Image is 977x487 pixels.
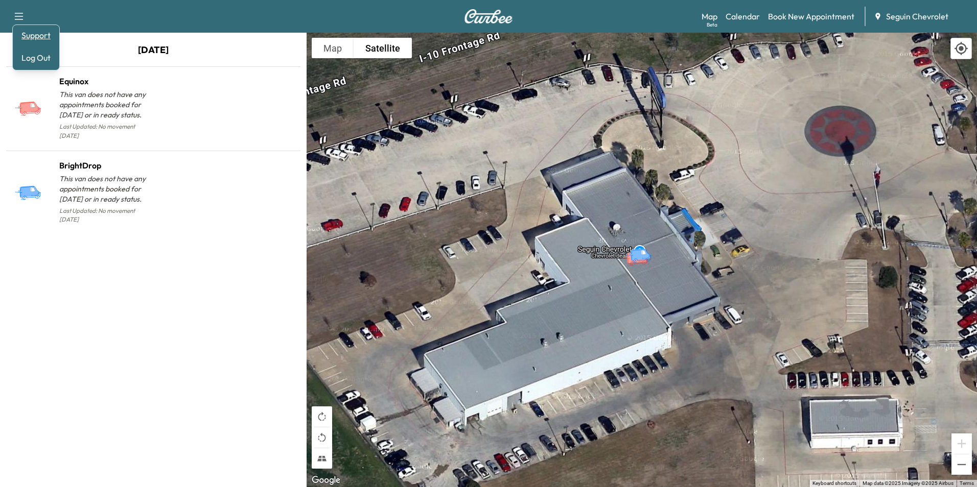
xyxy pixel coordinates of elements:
[312,427,332,448] button: Rotate map counterclockwise
[59,204,153,227] p: Last Updated: No movement [DATE]
[17,50,55,66] button: Log Out
[707,21,717,29] div: Beta
[59,174,153,204] p: This van does not have any appointments booked for [DATE] or in ready status.
[312,38,354,58] button: Show street map
[59,89,153,120] p: This van does not have any appointments booked for [DATE] or in ready status.
[863,480,953,486] span: Map data ©2025 Imagery ©2025 Airbus
[950,38,972,59] div: Recenter map
[59,75,153,87] h1: Equinox
[59,120,153,142] p: Last Updated: No movement [DATE]
[768,10,854,22] a: Book New Appointment
[625,237,661,255] gmp-advanced-marker: BrightDrop
[812,480,856,487] button: Keyboard shortcuts
[312,448,332,469] button: Tilt map
[726,10,760,22] a: Calendar
[702,10,717,22] a: MapBeta
[59,159,153,172] h1: BrightDrop
[464,9,513,23] img: Curbee Logo
[951,454,972,475] button: Zoom out
[17,29,55,41] a: Support
[354,38,412,58] button: Show satellite imagery
[309,474,343,487] img: Google
[960,480,974,486] a: Terms (opens in new tab)
[312,406,332,427] button: Rotate map clockwise
[622,240,658,258] gmp-advanced-marker: Equinox
[886,10,948,22] span: Seguin Chevrolet
[951,433,972,454] button: Zoom in
[309,474,343,487] a: Open this area in Google Maps (opens a new window)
